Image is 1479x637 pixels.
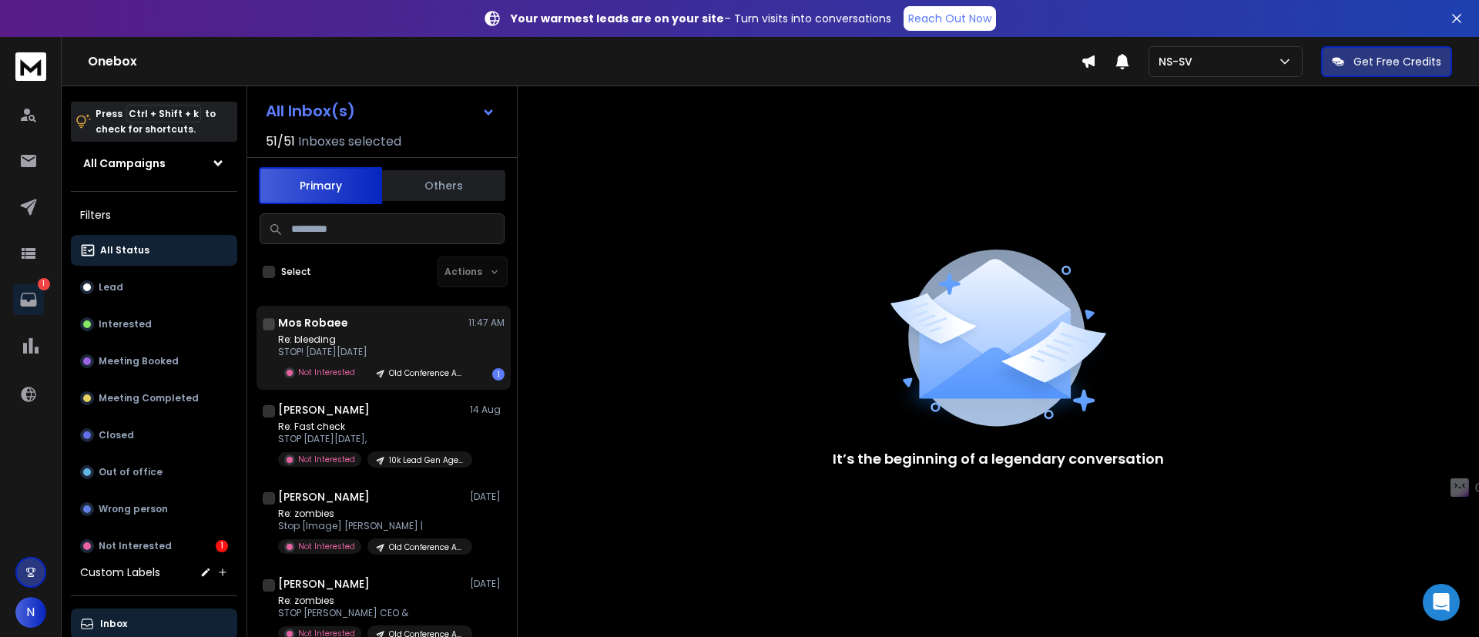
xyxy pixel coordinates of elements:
h3: Custom Labels [80,565,160,580]
a: 1 [13,284,44,315]
h1: [PERSON_NAME] [278,402,370,417]
p: Re: zombies [278,508,463,520]
button: Meeting Completed [71,383,237,414]
div: 1 [216,540,228,552]
h1: Onebox [88,52,1081,71]
p: Meeting Completed [99,392,199,404]
p: [DATE] [470,491,505,503]
div: 1 [492,368,505,381]
p: Interested [99,318,152,330]
p: Re: bleeding [278,334,463,346]
p: Old Conference Attendees [389,367,463,379]
h3: Inboxes selected [298,132,401,151]
p: Stop [Image] [PERSON_NAME] | [278,520,463,532]
p: Press to check for shortcuts. [96,106,216,137]
button: Primary [259,167,382,204]
p: It’s the beginning of a legendary conversation [833,448,1164,470]
p: 10k Lead Gen Agencies [389,454,463,466]
img: logo [15,52,46,81]
button: Get Free Credits [1321,46,1452,77]
p: STOP! [DATE][DATE] [278,346,463,358]
p: – Turn visits into conversations [511,11,891,26]
p: Meeting Booked [99,355,179,367]
p: Out of office [99,466,163,478]
button: Interested [71,309,237,340]
span: Ctrl + Shift + k [126,105,201,122]
button: Out of office [71,457,237,488]
p: Not Interested [298,541,355,552]
p: Old Conference Attendees [389,541,463,553]
h1: [PERSON_NAME] [278,489,370,505]
h3: Filters [71,204,237,226]
span: 51 / 51 [266,132,295,151]
p: Reach Out Now [908,11,991,26]
p: STOP [DATE][DATE], [278,433,463,445]
button: Meeting Booked [71,346,237,377]
p: Lead [99,281,123,293]
p: Wrong person [99,503,168,515]
p: Not Interested [298,367,355,378]
label: Select [281,266,311,278]
button: Closed [71,420,237,451]
button: Not Interested1 [71,531,237,562]
p: STOP [PERSON_NAME] CEO & [278,607,463,619]
p: [DATE] [470,578,505,590]
button: Wrong person [71,494,237,525]
div: Open Intercom Messenger [1423,584,1460,621]
a: Reach Out Now [904,6,996,31]
button: Lead [71,272,237,303]
h1: All Campaigns [83,156,166,171]
p: Get Free Credits [1353,54,1441,69]
button: All Campaigns [71,148,237,179]
p: All Status [100,244,149,256]
button: All Status [71,235,237,266]
p: Closed [99,429,134,441]
p: Not Interested [99,540,172,552]
h1: Mos Robaee [278,315,348,330]
button: N [15,597,46,628]
p: 1 [38,278,50,290]
p: 11:47 AM [468,317,505,329]
button: Others [382,169,505,203]
p: Re: Fast check [278,421,463,433]
p: Inbox [100,618,127,630]
h1: All Inbox(s) [266,103,355,119]
p: NS-SV [1159,54,1199,69]
p: 14 Aug [470,404,505,416]
strong: Your warmest leads are on your site [511,11,724,26]
button: All Inbox(s) [253,96,508,126]
p: Not Interested [298,454,355,465]
p: Re: zombies [278,595,463,607]
h1: [PERSON_NAME] [278,576,370,592]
